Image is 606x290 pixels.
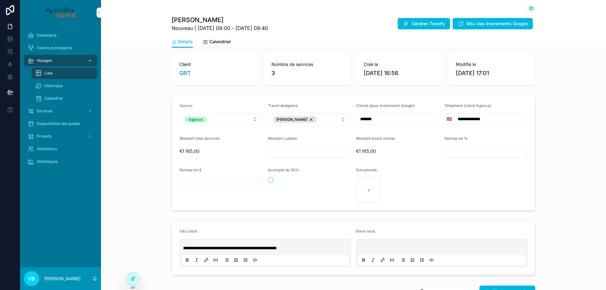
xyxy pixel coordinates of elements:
span: €1 165,00 [356,148,439,154]
a: Dashboard [24,30,97,41]
div: scrollable content [20,25,101,175]
span: Info client [180,229,197,234]
span: [PERSON_NAME] [276,117,307,122]
span: Produits [37,134,51,139]
span: Utilisateurs [37,146,57,151]
span: [DATE] 17:01 [456,69,528,78]
a: Détails [172,36,193,48]
span: Calendrier [209,38,231,45]
span: Historique [44,83,62,88]
span: Modifié le [456,61,528,68]
span: Documents [356,168,377,172]
span: Services [37,109,52,114]
button: Unselect 14 [273,116,317,123]
a: GRT [179,69,191,78]
span: [DATE] 16:56 [364,69,436,78]
span: Montant custom [268,136,297,141]
span: Détails [178,38,193,45]
span: Téléphone (client Agence) [444,103,491,108]
span: Dashboard [37,33,56,38]
a: Produits [24,131,97,142]
button: Select Button [180,113,263,125]
span: Montant total services [180,136,219,141]
span: €1 165,00 [180,148,263,154]
a: Voyages [24,55,97,66]
span: Client [179,61,251,68]
span: Calendrier [44,96,63,101]
img: App logo [46,8,75,18]
span: Acompte de 50% [268,168,299,172]
a: Statistiques [24,156,97,167]
span: Entre nous [356,229,375,234]
span: Remise en € [180,168,202,172]
span: 3 [271,69,343,78]
span: VB [28,275,35,282]
span: Travel designers [268,103,298,108]
span: Clients et prospects [37,45,72,50]
span: Nouveau | [DATE] 09:00 - [DATE] 09:40 [172,24,268,32]
button: Générer Travefy [398,18,450,29]
span: Disponibilités des guides [37,121,80,126]
h1: [PERSON_NAME] [172,15,268,24]
span: Montant avant remise [356,136,395,141]
button: Select Button [268,113,351,126]
a: Disponibilités des guides [24,118,97,129]
a: Calendrier [32,93,97,104]
p: [PERSON_NAME] [44,275,80,282]
button: MàJ des événements Google [453,18,533,29]
a: Liste [32,68,97,79]
a: Services [24,105,97,117]
span: Remise en % [444,136,468,141]
button: Select Button [445,113,454,125]
a: Calendrier [203,36,231,49]
span: MàJ des événements Google [466,21,528,27]
span: Clients (pour événement Google) [356,103,415,108]
span: 🇺🇸 [447,116,452,122]
a: Historique [32,80,97,92]
a: Utilisateurs [24,143,97,155]
span: Nombre de services [271,61,343,68]
div: Agence [189,117,203,122]
span: Créé le [364,61,436,68]
span: Statistiques [37,159,57,164]
span: Source [180,103,193,108]
span: Liste [44,71,53,76]
a: Clients et prospects [24,42,97,54]
span: Voyages [37,58,52,63]
span: Générer Travefy [412,21,445,27]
